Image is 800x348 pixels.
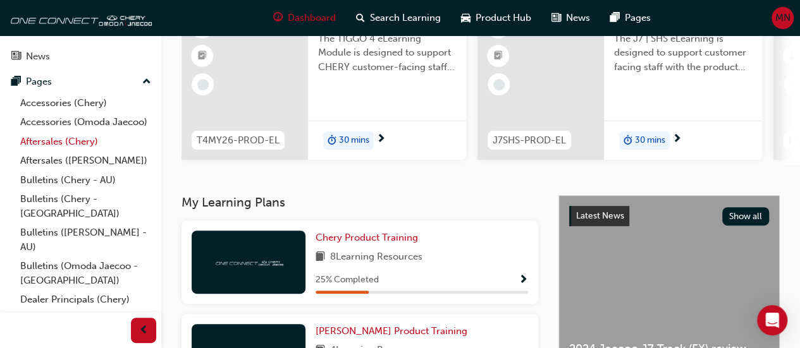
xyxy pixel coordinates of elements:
span: Search Learning [370,11,441,25]
a: Latest NewsShow all [569,206,769,226]
span: booktick-icon [198,48,207,64]
span: 30 mins [635,133,665,148]
span: guage-icon [273,10,283,26]
span: Product Hub [476,11,531,25]
span: The J7 | SHS eLearning is designed to support customer facing staff with the product and sales in... [614,32,752,75]
a: Dealer Principals (Chery) [15,290,156,309]
span: search-icon [356,10,365,26]
span: car-icon [11,25,21,37]
span: pages-icon [610,10,620,26]
span: Dashboard [288,11,336,25]
a: Accessories (Omoda Jaecoo) [15,112,156,132]
button: Pages [5,70,156,93]
a: Aftersales (Chery) [15,132,156,152]
a: Dealer Principals ([PERSON_NAME]) [15,309,156,343]
a: Accessories (Chery) [15,93,156,113]
span: 25 % Completed [316,273,379,287]
a: News [5,45,156,68]
button: Show all [722,207,770,225]
div: News [26,49,50,64]
span: booktick-icon [494,48,503,64]
span: prev-icon [139,323,149,339]
img: oneconnect [6,5,152,30]
div: Open Intercom Messenger [757,305,787,335]
span: 8 Learning Resources [330,249,422,265]
span: duration-icon [328,133,336,149]
a: Bulletins ([PERSON_NAME] - AU) [15,223,156,256]
a: guage-iconDashboard [263,5,346,31]
span: next-icon [672,134,682,145]
span: car-icon [461,10,471,26]
span: duration-icon [624,133,632,149]
a: J7SHS-PROD-ELJ7 | SHS - ProductThe J7 | SHS eLearning is designed to support customer facing staf... [477,7,762,160]
a: Bulletins (Chery - AU) [15,171,156,190]
span: up-icon [142,74,151,90]
span: booktick-icon [790,48,799,64]
a: [PERSON_NAME] Product Training [316,324,472,339]
span: news-icon [11,51,21,63]
span: J7SHS-PROD-EL [493,133,566,148]
span: news-icon [551,10,561,26]
span: book-icon [316,249,325,265]
a: search-iconSearch Learning [346,5,451,31]
span: The TIGGO 4 eLearning Module is designed to support CHERY customer-facing staff with the product ... [318,32,456,75]
a: Chery Product Training [316,231,423,245]
span: [PERSON_NAME] Product Training [316,325,467,337]
span: next-icon [376,134,386,145]
span: MN [775,11,791,25]
img: oneconnect [214,256,283,268]
h3: My Learning Plans [182,195,538,210]
span: learningRecordVerb_NONE-icon [493,79,505,90]
span: learningRecordVerb_NONE-icon [197,79,209,90]
span: T4MY26-PROD-EL [197,133,280,148]
a: Bulletins (Chery - [GEOGRAPHIC_DATA]) [15,189,156,223]
span: Chery Product Training [316,232,418,243]
span: Pages [625,11,651,25]
span: 30 mins [339,133,369,148]
a: T4MY26-PROD-ELTIGGO 4 MY26The TIGGO 4 eLearning Module is designed to support CHERY customer-faci... [182,7,466,160]
div: Pages [26,75,52,89]
a: Bulletins (Omoda Jaecoo - [GEOGRAPHIC_DATA]) [15,256,156,290]
span: Show Progress [519,275,528,286]
button: MN [772,7,794,29]
span: Latest News [576,210,624,221]
a: car-iconProduct Hub [451,5,541,31]
a: pages-iconPages [600,5,661,31]
span: pages-icon [11,76,21,88]
a: news-iconNews [541,5,600,31]
a: Aftersales ([PERSON_NAME]) [15,151,156,171]
span: News [566,11,590,25]
button: Show Progress [519,272,528,288]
